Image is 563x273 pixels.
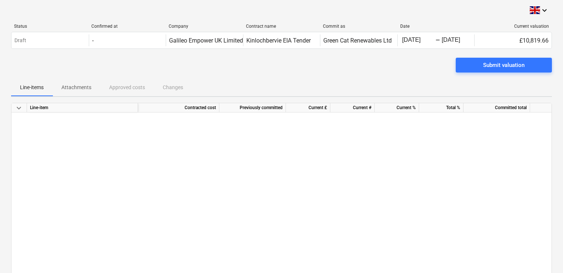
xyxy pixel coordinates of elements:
[400,24,472,29] div: Date
[330,103,375,112] div: Current #
[440,35,475,45] input: End Date
[219,103,286,112] div: Previously committed
[169,37,334,44] div: Galileo Empower UK Limited (previously GGE Scotland Limited)
[14,24,85,29] div: Status
[246,24,317,29] div: Contract name
[323,24,394,29] div: Commit as
[478,24,549,29] div: Current valuation
[169,24,240,29] div: Company
[435,38,440,43] div: -
[14,37,26,44] p: Draft
[92,37,94,44] div: -
[27,103,138,112] div: Line-item
[375,103,419,112] div: Current %
[20,84,44,91] p: Line-items
[540,6,549,15] i: keyboard_arrow_down
[483,60,525,70] div: Submit valuation
[401,35,435,45] input: Start Date
[91,24,163,29] div: Confirmed at
[286,103,330,112] div: Current £
[61,84,91,91] p: Attachments
[14,104,23,112] span: keyboard_arrow_down
[138,103,219,112] div: Contracted cost
[323,37,392,44] div: Green Cat Renewables Ltd
[456,58,552,73] button: Submit valuation
[246,37,311,44] div: Kinlochbervie EIA Tender
[474,34,552,46] div: £10,819.66
[419,103,463,112] div: Total %
[463,103,530,112] div: Committed total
